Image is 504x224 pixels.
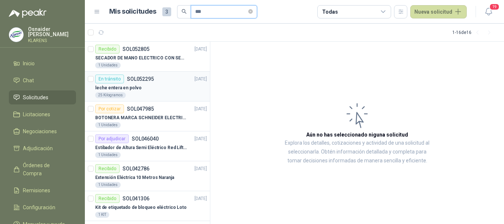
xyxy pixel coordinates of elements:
p: BOTONERA MARCA SCHNEIDER ELECTRIC MODELO XALD05AA [95,114,187,121]
span: Configuración [23,203,55,211]
p: Estibador de Altura Semi Eléctrico Red Lift 1.5 Ton / 3.3 mt KS-1533 [95,144,187,151]
p: [DATE] [194,165,207,172]
div: 1 Unidades [95,182,121,188]
a: Adjudicación [9,141,76,155]
span: search [182,9,187,14]
a: Remisiones [9,183,76,197]
p: KLARENS [28,38,76,43]
a: Por cotizarSOL047985[DATE] BOTONERA MARCA SCHNEIDER ELECTRIC MODELO XALD05AA1 Unidades [85,101,210,131]
span: Chat [23,76,34,85]
img: Company Logo [9,28,23,42]
a: Solicitudes [9,90,76,104]
span: close-circle [248,8,253,15]
div: 1 - 16 de 16 [452,27,495,38]
p: Osnaider [PERSON_NAME] [28,27,76,37]
span: Solicitudes [23,93,48,101]
span: 19 [489,3,500,10]
p: SOL052295 [127,76,154,82]
a: Inicio [9,56,76,70]
a: Por adjudicarSOL046040[DATE] Estibador de Altura Semi Eléctrico Red Lift 1.5 Ton / 3.3 mt KS-1533... [85,131,210,161]
p: [DATE] [194,195,207,202]
div: En tránsito [95,75,124,83]
div: 1 KIT [95,212,109,218]
p: SOL041306 [122,196,149,201]
div: Recibido [95,164,120,173]
a: RecibidoSOL041306[DATE] Kit de etiquetado de bloqueo eléctrico Loto1 KIT [85,191,210,221]
p: SOL052805 [122,46,149,52]
div: 1 Unidades [95,152,121,158]
span: close-circle [248,9,253,14]
span: Inicio [23,59,35,68]
p: SOL042786 [122,166,149,171]
span: Negociaciones [23,127,57,135]
div: Recibido [95,45,120,54]
a: Órdenes de Compra [9,158,76,180]
a: Negociaciones [9,124,76,138]
img: Logo peakr [9,9,46,18]
div: 25 Kilogramos [95,92,126,98]
div: Por cotizar [95,104,124,113]
div: Recibido [95,194,120,203]
span: Remisiones [23,186,50,194]
div: 1 Unidades [95,122,121,128]
p: [DATE] [194,76,207,83]
button: 19 [482,5,495,18]
p: Kit de etiquetado de bloqueo eléctrico Loto [95,204,187,211]
p: Extensión Eléctrica 10 Metros Naranja [95,174,174,181]
span: 3 [162,7,171,16]
span: Adjudicación [23,144,53,152]
div: Por adjudicar [95,134,129,143]
a: Licitaciones [9,107,76,121]
button: Nueva solicitud [410,5,467,18]
p: leche entera en polvo [95,85,141,92]
span: Licitaciones [23,110,50,118]
a: RecibidoSOL042786[DATE] Extensión Eléctrica 10 Metros Naranja1 Unidades [85,161,210,191]
span: Órdenes de Compra [23,161,69,178]
p: [DATE] [194,46,207,53]
p: [DATE] [194,135,207,142]
h1: Mis solicitudes [109,6,156,17]
p: SECADOR DE MANO ELECTRICO CON SENSOR [95,55,187,62]
p: SOL047985 [127,106,154,111]
a: RecibidoSOL052805[DATE] SECADOR DE MANO ELECTRICO CON SENSOR1 Unidades [85,42,210,72]
p: [DATE] [194,106,207,113]
a: Configuración [9,200,76,214]
a: En tránsitoSOL052295[DATE] leche entera en polvo25 Kilogramos [85,72,210,101]
a: Chat [9,73,76,87]
h3: Aún no has seleccionado niguna solicitud [306,131,408,139]
p: SOL046040 [132,136,159,141]
p: Explora los detalles, cotizaciones y actividad de una solicitud al seleccionarla. Obtén informaci... [284,139,430,165]
div: Todas [322,8,338,16]
div: 1 Unidades [95,62,121,68]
